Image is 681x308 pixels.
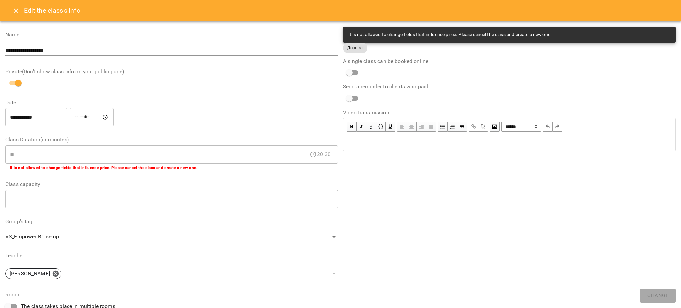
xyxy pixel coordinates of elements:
[448,122,457,132] button: OL
[376,122,386,132] button: Monospace
[5,253,338,258] label: Teacher
[490,122,500,132] button: Image
[10,270,50,278] p: [PERSON_NAME]
[438,122,448,132] button: UL
[8,3,24,19] button: Close
[24,5,80,16] h6: Edit the class's Info
[10,165,197,170] b: It is not allowed to change fields that influence price. Please cancel the class and create a new...
[386,122,395,132] button: Underline
[5,69,338,74] label: Private(Don't show class info on your public page)
[407,122,417,132] button: Align Center
[469,122,478,132] button: Link
[343,45,367,51] span: Дорослі
[5,268,61,279] div: [PERSON_NAME]
[344,136,675,150] div: Edit text
[5,232,338,242] div: VS_Empower B1 вечір
[5,182,338,187] label: Class capacity
[501,122,541,132] select: Block type
[553,122,562,132] button: Redo
[457,122,467,132] button: Blockquote
[5,292,338,297] label: Room
[397,122,407,132] button: Align Left
[343,59,676,64] label: A single class can be booked online
[366,122,376,132] button: Strikethrough
[478,122,488,132] button: Remove Link
[5,219,338,224] label: Group's tag
[543,122,553,132] button: Undo
[348,29,552,41] div: It is not allowed to change fields that influence price. Please cancel the class and create a new...
[426,122,436,132] button: Align Justify
[417,122,426,132] button: Align Right
[343,84,676,89] label: Send a reminder to clients who paid
[5,266,338,281] div: [PERSON_NAME]
[347,122,357,132] button: Bold
[5,32,338,37] label: Name
[5,137,338,142] label: Class Duration(in minutes)
[5,100,338,105] label: Date
[501,122,541,132] span: Normal
[343,110,676,115] label: Video transmission
[357,122,366,132] button: Italic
